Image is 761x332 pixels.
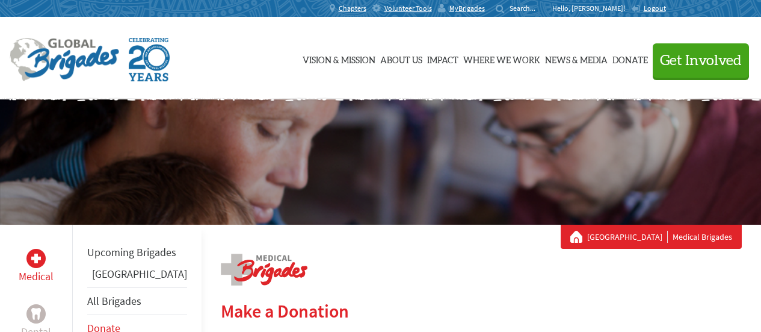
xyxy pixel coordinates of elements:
a: Donate [612,28,648,89]
span: Chapters [339,4,366,13]
p: Hello, [PERSON_NAME]! [552,4,631,13]
span: Logout [644,4,666,13]
input: Search... [510,4,544,13]
h2: Make a Donation [221,300,742,322]
div: Medical Brigades [570,231,732,243]
div: Medical [26,249,46,268]
li: All Brigades [87,287,187,315]
a: [GEOGRAPHIC_DATA] [587,231,668,243]
a: Vision & Mission [303,28,375,89]
span: Volunteer Tools [384,4,432,13]
img: Global Brigades Logo [10,38,119,81]
a: Impact [427,28,458,89]
a: Upcoming Brigades [87,245,176,259]
a: [GEOGRAPHIC_DATA] [92,267,187,281]
img: Global Brigades Celebrating 20 Years [129,38,170,81]
a: MedicalMedical [19,249,54,285]
img: Dental [31,308,41,319]
a: Where We Work [463,28,540,89]
li: Greece [87,266,187,287]
div: Dental [26,304,46,324]
img: Medical [31,254,41,263]
a: News & Media [545,28,608,89]
a: Logout [631,4,666,13]
button: Get Involved [653,43,749,78]
a: All Brigades [87,294,141,308]
li: Upcoming Brigades [87,239,187,266]
span: Get Involved [660,54,742,68]
img: logo-medical.png [221,254,307,286]
a: About Us [380,28,422,89]
span: MyBrigades [449,4,485,13]
p: Medical [19,268,54,285]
